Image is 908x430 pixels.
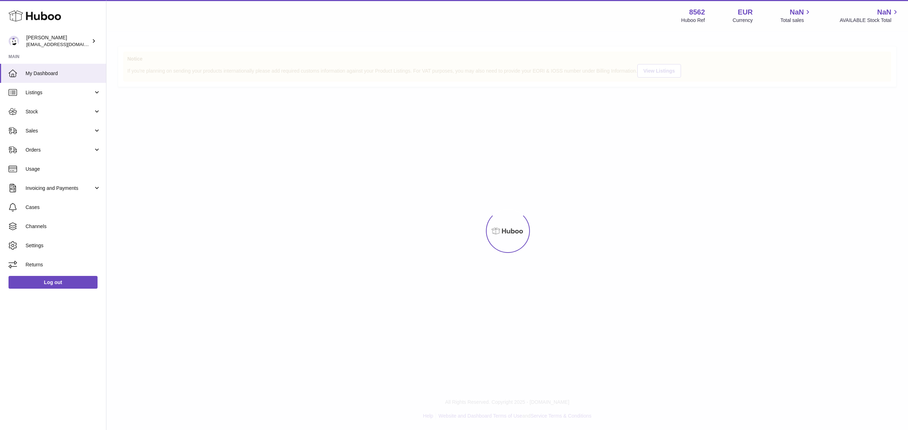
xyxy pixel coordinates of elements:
a: NaN Total sales [780,7,812,24]
a: Log out [9,276,98,289]
img: internalAdmin-8562@internal.huboo.com [9,36,19,46]
span: Sales [26,128,93,134]
span: AVAILABLE Stock Total [840,17,899,24]
span: My Dashboard [26,70,101,77]
strong: EUR [738,7,753,17]
span: Invoicing and Payments [26,185,93,192]
strong: 8562 [689,7,705,17]
div: Currency [733,17,753,24]
span: [EMAIL_ADDRESS][DOMAIN_NAME] [26,41,104,47]
a: NaN AVAILABLE Stock Total [840,7,899,24]
span: Stock [26,108,93,115]
span: NaN [790,7,804,17]
span: Returns [26,261,101,268]
span: Cases [26,204,101,211]
div: Huboo Ref [681,17,705,24]
span: Listings [26,89,93,96]
span: Total sales [780,17,812,24]
span: Channels [26,223,101,230]
div: [PERSON_NAME] [26,34,90,48]
span: Settings [26,242,101,249]
span: Usage [26,166,101,172]
span: Orders [26,147,93,153]
span: NaN [877,7,891,17]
